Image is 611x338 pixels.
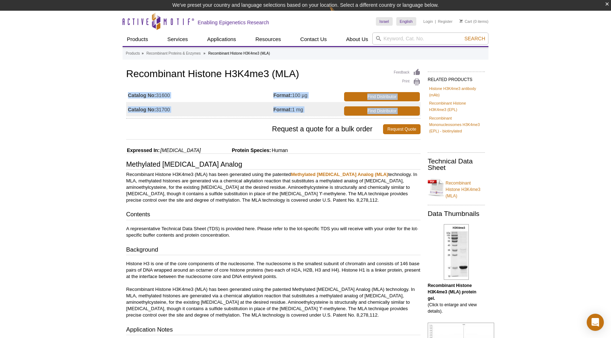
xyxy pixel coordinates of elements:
[141,51,144,55] li: »
[126,226,421,238] p: A representative Technical Data Sheet (TDS) is provided here. Please refer to the lot-specific TD...
[160,147,201,153] i: [MEDICAL_DATA]
[435,17,436,26] li: |
[128,106,156,113] strong: Catalog No:
[273,92,292,99] strong: Format:
[163,32,192,46] a: Services
[273,102,343,116] td: 1 mg
[587,314,604,331] div: Open Intercom Messenger
[428,158,485,171] h2: Technical Data Sheet
[460,19,463,23] img: Your Cart
[126,326,421,336] h3: Application Notes
[126,210,421,220] h3: Contents
[126,124,383,134] span: Request a quote for a bulk order
[342,32,373,46] a: About Us
[383,124,421,134] a: Request Quote
[394,78,421,86] a: Print
[428,176,485,199] a: Recombinant Histone H3K4me3 (MLA)
[251,32,285,46] a: Resources
[126,171,421,203] p: Recombinant Histone H3K4me3 (MLA) has been generated using the patented technology. In MLA, methy...
[438,19,452,24] a: Register
[123,32,152,46] a: Products
[271,147,288,153] span: Human
[444,224,469,280] img: Recombinant Histone H3K4me3 (MLA) protein gel.
[202,147,271,153] span: Protein Species:
[291,172,388,177] a: Methylated [MEDICAL_DATA] Analog (MLA)
[429,100,483,113] a: Recombinant Histone H3K4me3 (EPL)
[203,32,240,46] a: Applications
[344,106,420,116] a: Find Distributor
[128,92,156,99] strong: Catalog No:
[126,102,273,116] td: 31700
[273,88,343,102] td: 100 µg
[198,19,269,26] h2: Enabling Epigenetics Research
[429,115,483,134] a: Recombinant Mononucleosomes H3K4me3 (EPL) - biotinylated
[126,161,421,170] h3: Methylated [MEDICAL_DATA] Analog
[126,50,140,57] a: Products
[396,17,416,26] a: English
[460,17,488,26] li: (0 items)
[126,69,421,81] h1: Recombinant Histone H3K4me3 (MLA)
[423,19,433,24] a: Login
[296,32,331,46] a: Contact Us
[428,282,485,314] p: (Click to enlarge and view details).
[460,19,472,24] a: Cart
[273,106,292,113] strong: Format:
[126,88,273,102] td: 31600
[344,92,420,101] a: Find Distributor
[126,261,421,318] p: Histone H3 is one of the core components of the nucleosome. The nucleosome is the smallest subuni...
[203,51,205,55] li: »
[462,35,487,42] button: Search
[372,32,488,45] input: Keyword, Cat. No.
[329,5,348,22] img: Change Here
[428,211,485,217] h2: Data Thumbnails
[376,17,393,26] a: Israel
[146,50,201,57] a: Recombinant Proteins & Enzymes
[428,283,476,301] b: Recombinant Histone H3K4me3 (MLA) protein gel.
[208,51,270,55] li: Recombinant Histone H3K4me3 (MLA)
[394,69,421,76] a: Feedback
[126,246,421,256] h3: Background
[465,36,485,41] span: Search
[126,147,160,153] span: Expressed In:
[428,71,485,84] h2: RELATED PRODUCTS
[429,85,483,98] a: Histone H3K4me3 antibody (mAb)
